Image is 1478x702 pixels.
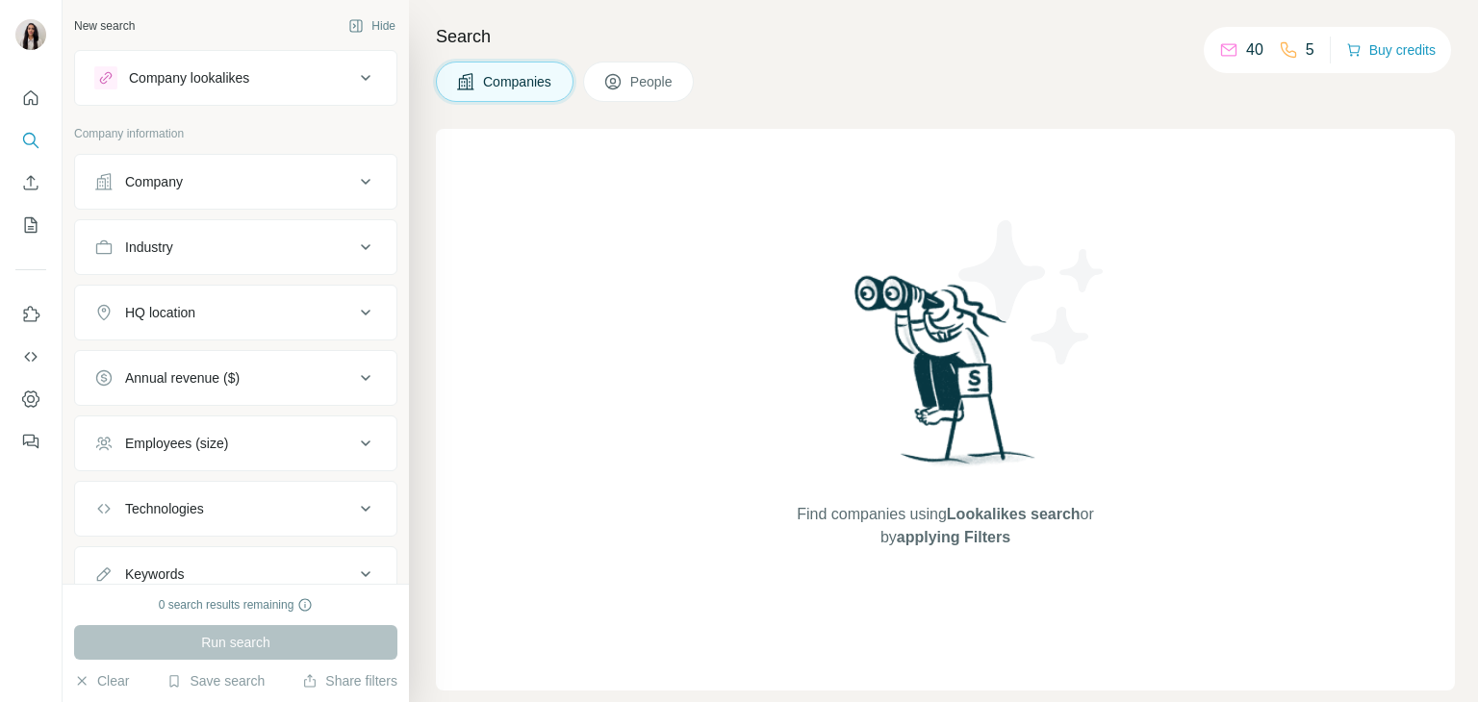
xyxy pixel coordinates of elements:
span: Companies [483,72,553,91]
button: Clear [74,671,129,690]
div: Annual revenue ($) [125,368,240,388]
button: Keywords [75,551,396,597]
p: 40 [1246,38,1263,62]
button: Use Surfe on LinkedIn [15,297,46,332]
button: Feedback [15,424,46,459]
div: Company [125,172,183,191]
button: Technologies [75,486,396,532]
button: Share filters [302,671,397,690]
button: HQ location [75,289,396,336]
button: Dashboard [15,382,46,416]
span: Find companies using or by [791,503,1099,549]
button: Hide [335,12,409,40]
div: New search [74,17,135,35]
div: Keywords [125,564,184,584]
img: Surfe Illustration - Stars [946,206,1119,379]
div: Industry [125,238,173,257]
button: Company [75,159,396,205]
div: 0 search results remaining [159,596,314,614]
button: Search [15,123,46,158]
button: Enrich CSV [15,165,46,200]
h4: Search [436,23,1455,50]
button: Use Surfe API [15,339,46,374]
p: Company information [74,125,397,142]
span: applying Filters [897,529,1010,545]
p: 5 [1306,38,1314,62]
button: Save search [166,671,265,690]
div: Company lookalikes [129,68,249,88]
button: Buy credits [1346,37,1436,63]
button: Employees (size) [75,420,396,466]
div: HQ location [125,303,195,322]
div: Technologies [125,499,204,518]
button: Industry [75,224,396,270]
button: Annual revenue ($) [75,355,396,401]
div: Employees (size) [125,434,228,453]
span: People [630,72,675,91]
button: Company lookalikes [75,55,396,101]
span: Lookalikes search [947,506,1081,522]
button: Quick start [15,81,46,115]
img: Avatar [15,19,46,50]
img: Surfe Illustration - Woman searching with binoculars [846,270,1046,485]
button: My lists [15,208,46,242]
